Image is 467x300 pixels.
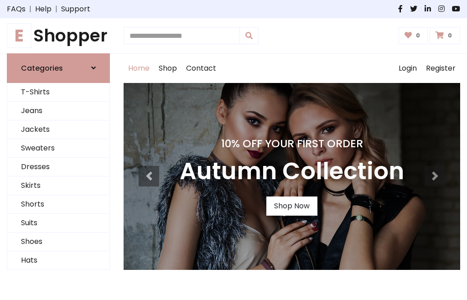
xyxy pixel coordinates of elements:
a: Shorts [7,195,109,214]
h4: 10% Off Your First Order [180,137,404,150]
a: Categories [7,53,110,83]
a: Jackets [7,120,109,139]
a: Suits [7,214,109,233]
span: E [7,23,31,48]
h1: Shopper [7,26,110,46]
a: EShopper [7,26,110,46]
a: Shop Now [266,197,317,216]
span: | [52,4,61,15]
a: Support [61,4,90,15]
a: Dresses [7,158,109,176]
a: Login [394,54,421,83]
a: T-Shirts [7,83,109,102]
a: Sweaters [7,139,109,158]
h3: Autumn Collection [180,157,404,186]
a: Contact [182,54,221,83]
span: 0 [446,31,454,40]
a: Help [35,4,52,15]
a: Shop [154,54,182,83]
a: Home [124,54,154,83]
span: 0 [414,31,422,40]
a: 0 [399,27,428,44]
h6: Categories [21,64,63,72]
a: Hats [7,251,109,270]
a: Register [421,54,460,83]
a: 0 [430,27,460,44]
a: Shoes [7,233,109,251]
a: Jeans [7,102,109,120]
span: | [26,4,35,15]
a: Skirts [7,176,109,195]
a: FAQs [7,4,26,15]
